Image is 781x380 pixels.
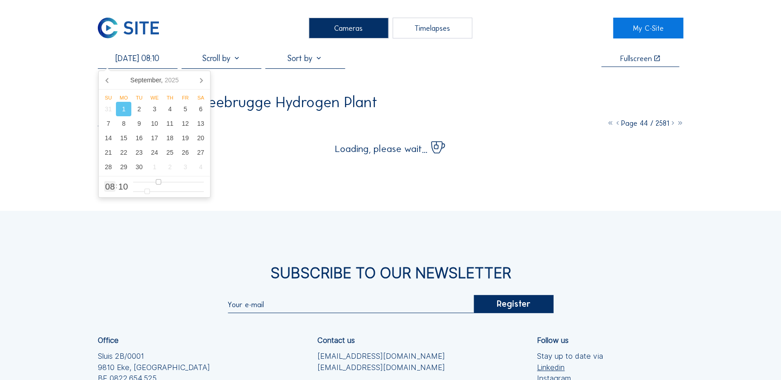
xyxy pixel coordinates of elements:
[162,131,177,145] div: 18
[193,131,208,145] div: 20
[147,116,162,131] div: 10
[537,337,569,344] div: Follow us
[177,131,193,145] div: 19
[162,95,177,100] div: Th
[317,337,355,344] div: Contact us
[98,95,378,110] div: Virya Energy / Zeebrugge Hydrogen Plant
[147,160,162,174] div: 1
[116,160,131,174] div: 29
[162,160,177,174] div: 2
[101,95,116,100] div: Su
[335,144,427,154] span: Loading, please wait...
[165,76,179,84] i: 2025
[131,102,147,116] div: 2
[98,53,177,63] input: Search by date 󰅀
[131,116,147,131] div: 9
[147,145,162,160] div: 24
[147,131,162,145] div: 17
[147,95,162,100] div: We
[537,362,603,373] a: Linkedin
[98,18,168,38] a: C-SITE Logo
[105,182,115,191] span: 08
[317,362,445,373] a: [EMAIL_ADDRESS][DOMAIN_NAME]
[193,160,208,174] div: 4
[98,18,159,38] img: C-SITE Logo
[131,95,147,100] div: Tu
[116,95,131,100] div: Mo
[474,295,553,313] div: Register
[98,117,178,127] div: Camera 1
[177,116,193,131] div: 12
[131,145,147,160] div: 23
[101,131,116,145] div: 14
[162,145,177,160] div: 25
[177,160,193,174] div: 3
[101,102,116,116] div: 31
[620,55,652,62] div: Fullscreen
[193,102,208,116] div: 6
[177,95,193,100] div: Fr
[162,116,177,131] div: 11
[115,183,117,189] span: :
[147,102,162,116] div: 3
[116,102,131,116] div: 1
[193,116,208,131] div: 13
[101,160,116,174] div: 28
[193,145,208,160] div: 27
[309,18,388,38] div: Cameras
[613,18,683,38] a: My C-Site
[621,119,669,128] span: Page 44 / 2581
[101,116,116,131] div: 7
[116,131,131,145] div: 15
[131,131,147,145] div: 16
[177,145,193,160] div: 26
[131,160,147,174] div: 30
[193,95,208,100] div: Sa
[127,73,182,87] div: September,
[393,18,472,38] div: Timelapses
[98,266,684,281] div: Subscribe to our newsletter
[177,102,193,116] div: 5
[317,351,445,362] a: [EMAIL_ADDRESS][DOMAIN_NAME]
[228,300,474,309] input: Your e-mail
[101,145,116,160] div: 21
[116,145,131,160] div: 22
[98,337,119,344] div: Office
[116,116,131,131] div: 8
[118,182,128,191] span: 10
[162,102,177,116] div: 4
